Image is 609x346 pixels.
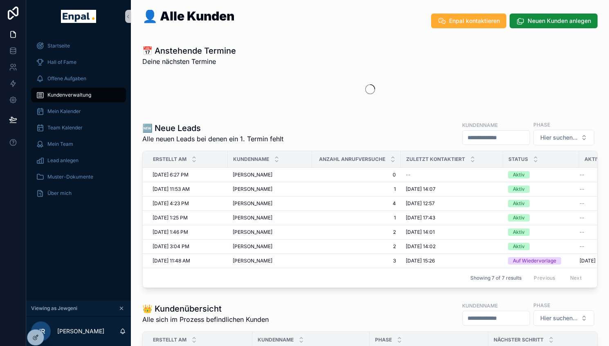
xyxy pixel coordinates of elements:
img: App logo [61,10,96,23]
span: Viewing as Jewgeni [31,305,77,312]
a: Offene Aufgaben [31,71,126,86]
div: Aktiv [513,243,525,250]
a: 1 [317,186,396,192]
a: [DATE] 15:26 [406,258,498,264]
a: [DATE] 1:46 PM [153,229,223,235]
span: -- [580,172,584,178]
label: Kundenname [462,121,498,129]
a: Kundenverwaltung [31,88,126,102]
a: Aktiv [508,200,574,207]
span: -- [580,243,584,250]
a: Team Kalender [31,120,126,135]
div: Aktiv [513,228,525,236]
a: [DATE] 1:25 PM [153,215,223,221]
span: JR [37,326,45,336]
span: [PERSON_NAME] [233,258,272,264]
a: Mein Team [31,137,126,152]
span: [PERSON_NAME] [233,229,272,235]
a: [DATE] 11:53 AM [153,186,223,192]
div: Aktiv [513,200,525,207]
a: 2 [317,243,396,250]
a: [PERSON_NAME] [233,229,307,235]
span: [DATE] 11:48 AM [153,258,190,264]
span: [DATE] 14:07 [406,186,436,192]
span: Team Kalender [47,124,83,131]
a: [DATE] 4:23 PM [153,200,223,207]
span: Hier suchen... [540,314,578,322]
span: Kundenverwaltung [47,92,91,98]
span: Mein Team [47,141,73,147]
div: Aktiv [513,185,525,193]
a: Startseite [31,38,126,53]
a: [DATE] 14:02 [406,243,498,250]
a: 0 [317,172,396,178]
span: Lead anlegen [47,157,79,164]
a: [PERSON_NAME] [233,258,307,264]
a: [PERSON_NAME] [233,186,307,192]
a: 1 [317,215,396,221]
span: Deine nächsten Termine [142,57,236,66]
span: Showing 7 of 7 results [470,275,521,281]
span: [PERSON_NAME] [233,200,272,207]
a: [DATE] 3:04 PM [153,243,223,250]
span: Erstellt Am [153,156,187,163]
button: Select Button [533,130,594,145]
span: [DATE] 12:57 [406,200,435,207]
div: Aktiv [513,214,525,222]
span: Zuletzt kontaktiert [406,156,465,163]
a: Aktiv [508,214,574,222]
span: -- [580,186,584,192]
span: 4 [317,200,396,207]
a: [DATE] 17:43 [406,215,498,221]
span: Erstellt Am [153,337,187,343]
a: Auf Wiedervorlage [508,257,574,265]
h1: 👤 Alle Kunden [142,10,234,22]
span: [DATE] 14:01 [406,229,435,235]
a: Aktiv [508,185,574,193]
span: -- [406,172,411,178]
span: Nächster Schritt [494,337,544,343]
span: [DATE] 6:27 PM [153,172,189,178]
a: [DATE] 12:57 [406,200,498,207]
span: -- [580,229,584,235]
span: -- [580,215,584,221]
a: 3 [317,258,396,264]
span: Hall of Fame [47,59,76,66]
a: Über mich [31,186,126,201]
span: Alle sich im Prozess befindlichen Kunden [142,314,269,324]
span: Neuen Kunden anlegen [528,17,591,25]
span: [DATE] 1:25 PM [153,215,188,221]
a: [PERSON_NAME] [233,243,307,250]
a: [DATE] 14:07 [406,186,498,192]
h1: 👑 Kundenübersicht [142,303,269,314]
span: Anzahl Anrufversuche [319,156,385,163]
span: [PERSON_NAME] [233,243,272,250]
div: Auf Wiedervorlage [513,257,556,265]
span: Phase [375,337,392,343]
span: [DATE] 1:46 PM [153,229,188,235]
span: [DATE] 3:04 PM [153,243,189,250]
span: [PERSON_NAME] [233,172,272,178]
span: Alle neuen Leads bei denen ein 1. Termin fehlt [142,134,283,144]
span: Status [508,156,528,163]
span: [DATE] 11:53 AM [153,186,190,192]
span: [DATE] [580,258,596,264]
div: scrollable content [26,33,131,211]
span: [DATE] 4:23 PM [153,200,189,207]
a: Aktiv [508,243,574,250]
button: Select Button [533,310,594,326]
span: -- [580,200,584,207]
span: Kundenname [233,156,269,163]
span: [DATE] 17:43 [406,215,435,221]
span: [PERSON_NAME] [233,215,272,221]
h1: 🆕 Neue Leads [142,122,283,134]
button: Enpal kontaktieren [431,14,506,28]
a: Aktiv [508,228,574,236]
h1: 📅 Anstehende Termine [142,45,236,57]
a: [PERSON_NAME] [233,172,307,178]
span: [PERSON_NAME] [233,186,272,192]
